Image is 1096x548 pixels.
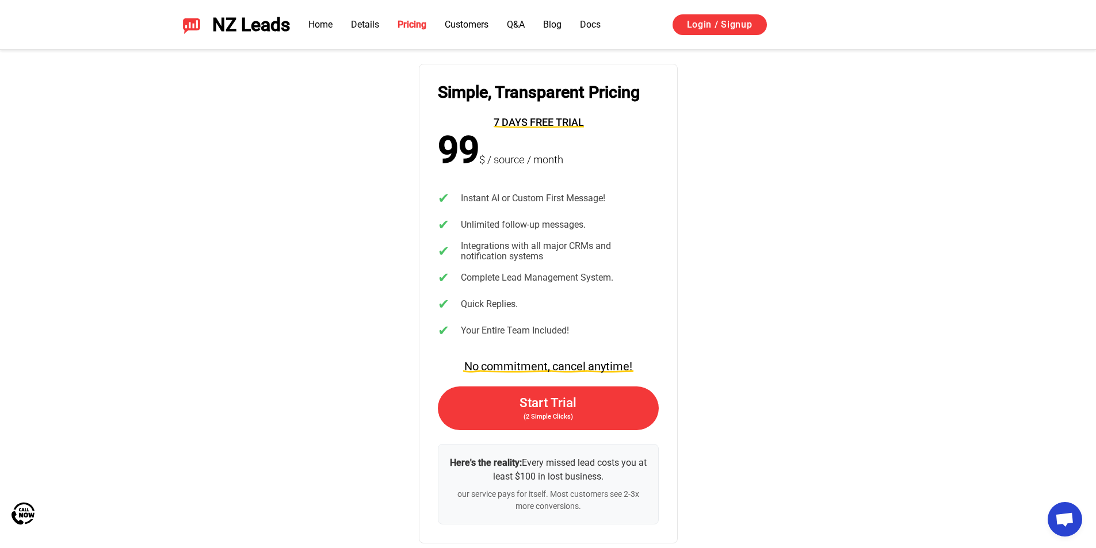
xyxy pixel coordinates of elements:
[587,360,633,375] span: anytime!
[182,16,201,34] img: NZ Leads logo
[778,13,929,38] iframe: Кнопка "Войти с аккаунтом Google"
[450,457,522,468] strong: Here's the reality:
[461,220,586,230] span: Unlimited follow-up messages.
[438,297,459,312] span: ✔
[463,360,480,375] span: No
[507,19,525,30] a: Q&A
[524,413,573,420] span: (2 Simple Clicks)
[450,456,647,484] div: Every missed lead costs you at least $100 in lost business.
[438,83,640,111] span: Simple, Transparent Pricing
[12,502,35,525] img: Call Now
[479,154,563,171] span: $ / source / month
[580,19,601,30] a: Docs
[1048,502,1082,536] a: Open chat
[551,360,587,375] span: cancel
[480,360,551,375] span: commitment,
[543,19,562,30] a: Blog
[351,19,379,30] a: Details
[438,386,659,430] a: Start Trial(2 Simple Clicks)
[673,14,767,35] a: Login / Signup
[438,218,459,232] span: ✔
[450,488,647,512] div: our service pays for itself. Most customers see 2-3x more conversions.
[461,241,659,262] span: Integrations with all major CRMs and notification systems
[461,273,613,283] span: Complete Lead Management System.
[438,244,459,259] span: ✔
[438,271,459,285] span: ✔
[438,191,459,206] span: ✔
[438,130,479,171] span: 99
[520,395,576,410] span: Start Trial
[494,116,584,131] span: 7 days free trial
[212,14,290,36] span: NZ Leads
[461,193,605,204] span: Instant AI or Custom First Message!
[461,325,569,336] span: Your Entire Team Included!
[398,19,426,30] a: Pricing
[445,19,488,30] a: Customers
[308,19,333,30] a: Home
[438,324,459,338] span: ✔
[461,299,518,309] span: Quick Replies.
